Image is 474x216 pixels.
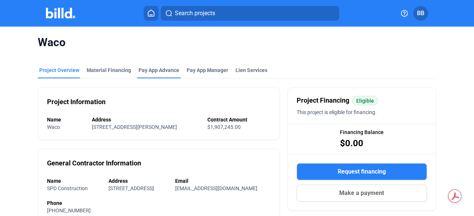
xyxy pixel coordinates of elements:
[47,199,270,207] div: Phone
[175,177,271,185] div: Email
[339,189,384,198] span: Make a payment
[187,66,228,74] span: Pay App Manager
[338,167,386,176] span: Request financing
[297,95,349,106] span: Project Financing
[87,66,131,74] div: Material Financing
[46,8,75,18] img: Billd Company Logo
[38,35,436,49] span: Waco
[161,6,339,21] button: Search projects
[138,66,179,74] div: Pay App Advance
[39,66,79,74] div: Project Overview
[47,124,60,130] span: Waco
[340,128,384,136] span: Financing Balance
[297,185,427,202] button: Make a payment
[297,163,427,180] button: Request financing
[340,137,363,149] span: $0.00
[413,6,428,21] button: BB
[175,9,215,18] span: Search projects
[47,208,91,213] span: [PHONE_NUMBER]
[352,96,378,105] mat-chip: Eligible
[417,9,424,18] span: BB
[47,185,88,191] span: SPD Construction
[47,116,84,123] div: Name
[47,97,106,107] div: Project Information
[297,109,377,115] span: This project is eligible for financing.
[207,124,241,130] span: $1,907,245.00
[47,158,141,168] div: General Contractor Information
[175,185,257,191] span: [EMAIL_ADDRESS][DOMAIN_NAME]
[207,116,270,123] div: Contract Amount
[92,116,200,123] div: Address
[109,185,154,191] span: [STREET_ADDRESS]
[92,124,177,130] span: [STREET_ADDRESS][PERSON_NAME]
[109,177,167,185] div: Address
[47,177,101,185] div: Name
[236,66,267,74] div: Lien Services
